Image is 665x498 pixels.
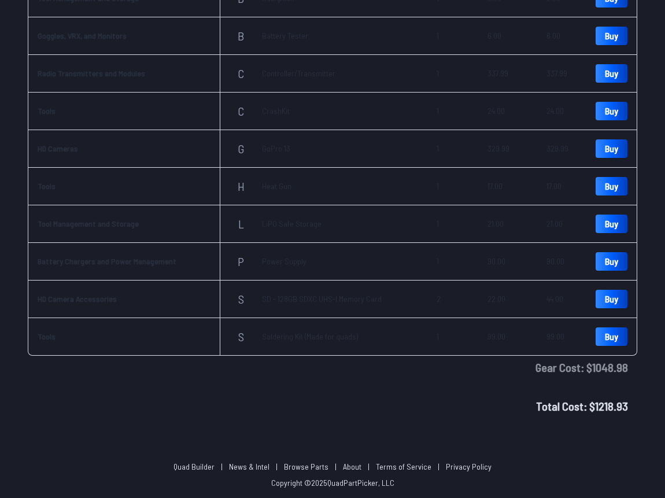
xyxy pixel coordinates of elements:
[343,462,361,471] a: About
[38,181,56,191] span: Tools
[262,30,308,42] span: Battery Tester
[596,327,627,346] a: Buy
[537,17,586,55] td: 6.00
[596,252,627,271] a: Buy
[596,177,627,195] a: Buy
[262,293,382,305] span: SD - 128GB SDXC UHS-I Memory Card
[271,477,394,489] p: Copyright © 2025 QuadPartPicker, LLC
[262,105,290,117] span: CrashKit
[596,64,627,83] a: Buy
[38,219,139,228] span: Tool Management and Storage
[478,243,537,281] td: 90.00
[437,294,441,304] span: 2
[284,462,328,471] a: Browse Parts
[38,294,117,304] span: HD Camera Accessories
[262,68,335,79] span: Controller/Transmitter
[437,106,439,116] span: 1
[537,318,586,356] td: 99.00
[437,256,439,266] span: 1
[478,55,537,93] td: 337.99
[28,356,637,379] td: Gear Cost : $ 1048.98
[537,205,586,243] td: 21.00
[169,461,496,473] p: | | | | |
[478,93,537,130] td: 24.00
[437,68,439,78] span: 1
[38,68,145,78] span: Radio Transmitters and Modules
[596,215,627,233] a: Buy
[478,281,537,318] td: 22.00
[478,205,537,243] td: 21.00
[537,243,586,281] td: 90.00
[238,218,244,230] span: L
[596,102,627,120] a: Buy
[38,331,56,341] span: Tools
[596,290,627,308] a: Buy
[238,30,244,42] span: B
[262,143,290,154] span: GoPro 13
[478,318,537,356] td: 99.00
[437,219,439,228] span: 1
[437,181,439,191] span: 1
[262,218,322,230] span: LiPO Safe Storage
[437,31,439,40] span: 1
[537,130,586,168] td: 329.99
[238,143,244,154] span: G
[38,143,78,153] span: HD Cameras
[262,180,291,192] span: Heat Gun
[262,256,306,267] span: Power Supply
[238,293,244,305] span: S
[596,139,627,158] a: Buy
[173,462,215,471] a: Quad Builder
[478,130,537,168] td: 329.99
[238,105,244,117] span: C
[446,462,492,471] a: Privacy Policy
[537,281,586,318] td: 44.00
[537,93,586,130] td: 24.00
[537,168,586,205] td: 17.00
[238,180,245,192] span: H
[38,106,56,116] span: Tools
[537,55,586,93] td: 337.99
[596,27,627,45] a: Buy
[437,331,439,341] span: 1
[238,331,244,342] span: S
[478,17,537,55] td: 6.00
[262,331,358,342] span: Soldering Kit (Made for quads)
[376,462,431,471] a: Terms of Service
[536,399,628,413] span: Total Cost: $ 1218.93
[437,143,439,153] span: 1
[478,168,537,205] td: 17.00
[38,31,127,40] span: Goggles, VRX, and Monitors
[238,256,244,267] span: P
[38,256,176,266] span: Battery Chargers and Power Management
[229,462,269,471] a: News & Intel
[238,68,244,79] span: C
